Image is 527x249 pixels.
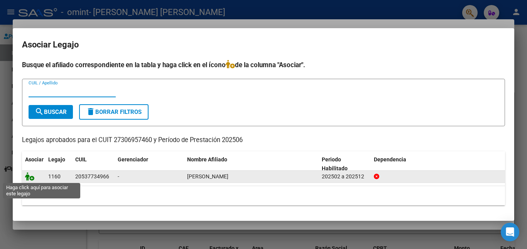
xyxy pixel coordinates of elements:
span: Periodo Habilitado [322,156,348,171]
div: Open Intercom Messenger [501,223,519,241]
span: Dependencia [374,156,406,163]
datatable-header-cell: Dependencia [371,151,505,177]
span: Asociar [25,156,44,163]
span: CUIL [75,156,87,163]
datatable-header-cell: Periodo Habilitado [319,151,371,177]
span: 1160 [48,173,61,180]
datatable-header-cell: Asociar [22,151,45,177]
datatable-header-cell: Gerenciador [115,151,184,177]
datatable-header-cell: CUIL [72,151,115,177]
span: - [118,173,119,180]
div: 202502 a 202512 [322,172,368,181]
button: Buscar [29,105,73,119]
span: Buscar [35,108,67,115]
datatable-header-cell: Nombre Afiliado [184,151,319,177]
span: FISCHER ALAN [187,173,228,180]
span: Nombre Afiliado [187,156,227,163]
div: 20537734966 [75,172,109,181]
span: Legajo [48,156,65,163]
h4: Busque el afiliado correspondiente en la tabla y haga click en el ícono de la columna "Asociar". [22,60,505,70]
mat-icon: delete [86,107,95,116]
datatable-header-cell: Legajo [45,151,72,177]
h2: Asociar Legajo [22,37,505,52]
span: Gerenciador [118,156,148,163]
span: Borrar Filtros [86,108,142,115]
mat-icon: search [35,107,44,116]
p: Legajos aprobados para el CUIT 27306957460 y Período de Prestación 202506 [22,136,505,145]
div: 1 registros [22,186,505,205]
button: Borrar Filtros [79,104,149,120]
